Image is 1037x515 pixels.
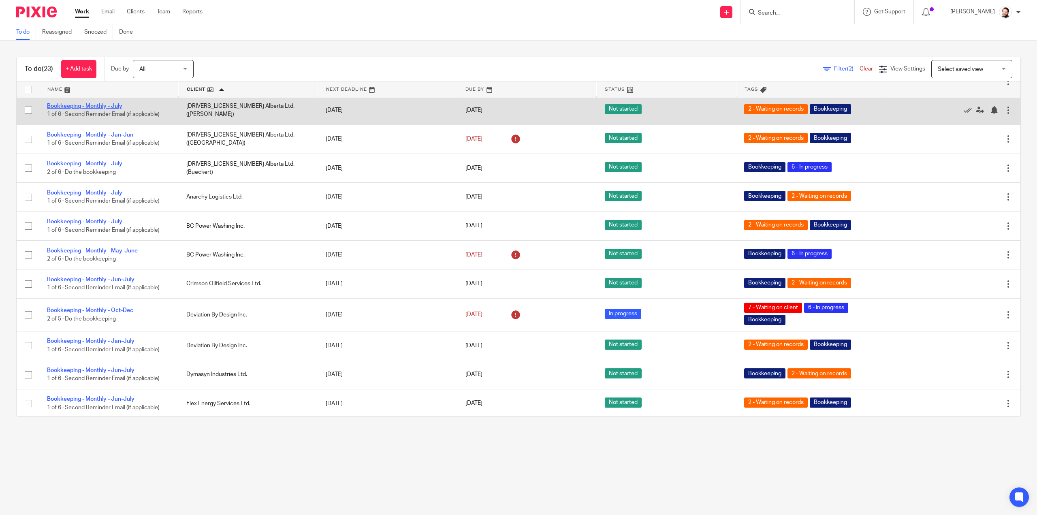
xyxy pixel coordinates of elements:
[605,340,642,350] span: Not started
[84,24,113,40] a: Snoozed
[127,8,145,16] a: Clients
[47,227,160,233] span: 1 of 6 · Second Reminder Email (if applicable)
[178,240,318,269] td: BC Power Washing Inc.
[744,397,808,408] span: 2 - Waiting on records
[47,141,160,146] span: 1 of 6 · Second Reminder Email (if applicable)
[744,191,785,201] span: Bookkeeping
[47,198,160,204] span: 1 of 6 · Second Reminder Email (if applicable)
[744,303,802,313] span: 7 - Waiting on client
[744,162,785,172] span: Bookkeeping
[465,281,482,286] span: [DATE]
[890,66,925,72] span: View Settings
[787,191,851,201] span: 2 - Waiting on records
[465,343,482,348] span: [DATE]
[47,347,160,353] span: 1 of 6 · Second Reminder Email (if applicable)
[804,303,848,313] span: 6 - In progress
[47,190,122,196] a: Bookkeeping - Monthly - July
[178,298,318,331] td: Deviation By Design Inc.
[47,338,134,344] a: Bookkeeping - Monthly - Jan-July
[847,66,853,72] span: (2)
[810,220,851,230] span: Bookkeeping
[318,269,457,298] td: [DATE]
[16,24,36,40] a: To do
[605,309,641,319] span: In progress
[178,183,318,212] td: Anarchy Logistics Ltd.
[47,316,116,322] span: 2 of 5 · Do the bookkeeping
[47,277,134,282] a: Bookkeeping - Monthly - Jun-July
[757,10,830,17] input: Search
[318,298,457,331] td: [DATE]
[950,8,995,16] p: [PERSON_NAME]
[999,6,1012,19] img: Jayde%20Headshot.jpg
[178,154,318,182] td: [DRIVERS_LICENSE_NUMBER] Alberta Ltd. (Bueckert)
[47,405,160,410] span: 1 of 6 · Second Reminder Email (if applicable)
[318,125,457,154] td: [DATE]
[318,154,457,182] td: [DATE]
[47,256,116,262] span: 2 of 6 · Do the bookkeeping
[810,340,851,350] span: Bookkeeping
[178,269,318,298] td: Crimson Oilfield Services Ltd.
[744,220,808,230] span: 2 - Waiting on records
[465,312,482,318] span: [DATE]
[605,278,642,288] span: Not started
[157,8,170,16] a: Team
[47,368,134,373] a: Bookkeeping - Monthly - Jun-July
[834,66,860,72] span: Filter
[745,87,758,92] span: Tags
[182,8,203,16] a: Reports
[47,132,133,138] a: Bookkeeping - Monthly - Jan-Jun
[605,162,642,172] span: Not started
[318,212,457,240] td: [DATE]
[744,104,808,114] span: 2 - Waiting on records
[47,248,138,254] a: Bookkeeping - Monthly - May-June
[111,65,129,73] p: Due by
[75,8,89,16] a: Work
[605,104,642,114] span: Not started
[101,8,115,16] a: Email
[938,66,983,72] span: Select saved view
[61,60,96,78] a: + Add task
[465,401,482,406] span: [DATE]
[318,240,457,269] td: [DATE]
[605,133,642,143] span: Not started
[964,106,976,114] a: Mark as done
[860,66,873,72] a: Clear
[42,66,53,72] span: (23)
[787,249,832,259] span: 6 - In progress
[787,162,832,172] span: 6 - In progress
[605,220,642,230] span: Not started
[47,103,122,109] a: Bookkeeping - Monthly - July
[139,66,145,72] span: All
[47,161,122,167] a: Bookkeeping - Monthly - July
[744,278,785,288] span: Bookkeeping
[744,249,785,259] span: Bookkeeping
[465,165,482,171] span: [DATE]
[119,24,139,40] a: Done
[605,191,642,201] span: Not started
[318,360,457,389] td: [DATE]
[787,278,851,288] span: 2 - Waiting on records
[47,308,133,313] a: Bookkeeping - Monthly - Oct-Dec
[318,96,457,124] td: [DATE]
[605,397,642,408] span: Not started
[42,24,78,40] a: Reassigned
[874,9,905,15] span: Get Support
[605,249,642,259] span: Not started
[47,219,122,224] a: Bookkeeping - Monthly - July
[25,65,53,73] h1: To do
[178,96,318,124] td: [DRIVERS_LICENSE_NUMBER] Alberta Ltd. ([PERSON_NAME])
[47,111,160,117] span: 1 of 6 · Second Reminder Email (if applicable)
[47,396,134,402] a: Bookkeeping - Monthly - Jun-July
[605,368,642,378] span: Not started
[178,389,318,418] td: Flex Energy Services Ltd.
[178,212,318,240] td: BC Power Washing Inc.
[318,389,457,418] td: [DATE]
[465,136,482,142] span: [DATE]
[787,368,851,378] span: 2 - Waiting on records
[744,368,785,378] span: Bookkeeping
[47,285,160,291] span: 1 of 6 · Second Reminder Email (if applicable)
[318,183,457,212] td: [DATE]
[318,331,457,360] td: [DATE]
[16,6,57,17] img: Pixie
[178,360,318,389] td: Dymasyn Industries Ltd.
